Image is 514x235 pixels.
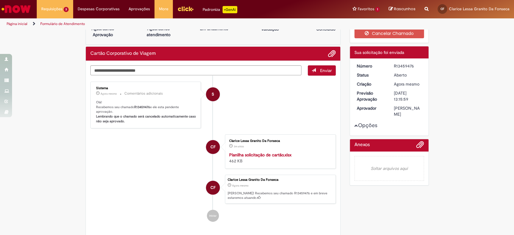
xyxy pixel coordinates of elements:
dt: Número [352,63,389,69]
a: Planilha solicitação de cartão.xlsx [229,152,291,158]
span: CF [210,180,216,195]
span: Requisições [41,6,62,12]
p: Olá! Recebemos seu chamado e ele esta pendente aprovação. [96,100,196,124]
img: click_logo_yellow_360x200.png [177,4,194,13]
span: 1 [375,7,380,12]
button: Adicionar anexos [416,141,424,152]
h2: Anexos [354,142,370,148]
span: Clarice Lessa Granito Da Fonseca [449,6,509,11]
button: Adicionar anexos [328,50,336,58]
div: Clarice Lessa Granito Da Fonseca [206,140,220,154]
p: [PERSON_NAME]! Recebemos seu chamado R13459476 e em breve estaremos atuando. [228,191,332,200]
dt: Status [352,72,389,78]
span: Favoritos [357,6,374,12]
span: Sua solicitação foi enviada [354,50,404,55]
dt: Aprovador [352,105,389,111]
span: Enviar [320,68,332,73]
a: Rascunhos [389,6,416,12]
div: [PERSON_NAME] [394,105,422,117]
span: Agora mesmo [232,184,248,187]
time: 28/08/2025 17:16:10 [101,92,117,96]
ul: Trilhas de página [5,18,338,30]
ul: Histórico de tíquete [90,76,336,228]
div: Sistema [96,86,196,90]
span: 3 [64,7,69,12]
span: CF [210,140,216,154]
span: Despesas Corporativas [78,6,120,12]
button: Enviar [308,65,336,76]
h2: Cartão Corporativo de Viagem Histórico de tíquete [90,51,156,56]
div: 462 KB [229,152,329,164]
p: Aguardando Aprovação [88,26,117,38]
dt: Criação [352,81,389,87]
button: Cancelar Chamado [354,29,424,38]
em: Soltar arquivos aqui [354,156,424,181]
div: System [206,87,220,101]
a: Formulário de Atendimento [40,21,85,26]
time: 28/08/2025 17:15:59 [232,184,248,187]
b: R13459476 [134,105,150,109]
div: Padroniza [203,6,237,13]
span: S [212,87,214,102]
span: Agora mesmo [101,92,117,96]
dt: Previsão Aprovação [352,90,389,102]
time: 28/08/2025 17:13:24 [234,145,244,148]
time: 28/08/2025 17:15:59 [394,81,419,87]
div: 28/08/2025 17:15:59 [394,81,422,87]
div: [DATE] 13:15:59 [394,90,422,102]
span: Aprovações [129,6,150,12]
div: Clarice Lessa Granito Da Fonseca [206,181,220,195]
p: +GenAi [223,6,237,13]
div: Clarice Lessa Granito Da Fonseca [229,139,329,143]
span: Rascunhos [394,6,416,12]
span: Agora mesmo [394,81,419,87]
small: Comentários adicionais [124,91,163,96]
div: Aberto [394,72,422,78]
span: More [159,6,168,12]
img: ServiceNow [1,3,32,15]
div: R13459476 [394,63,422,69]
span: 3m atrás [234,145,244,148]
span: CF [441,7,444,11]
li: Clarice Lessa Granito Da Fonseca [90,175,336,204]
textarea: Digite sua mensagem aqui... [90,65,302,76]
a: Página inicial [7,21,27,26]
b: Lembrando que o chamado será cancelado automaticamente caso não seja aprovado. [96,114,197,124]
p: Aguardando atendimento [144,26,173,38]
div: Clarice Lessa Granito Da Fonseca [228,178,332,182]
